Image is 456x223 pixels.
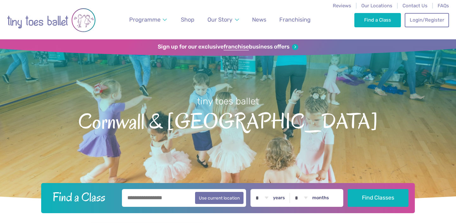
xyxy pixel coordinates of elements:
[129,16,161,23] span: Programme
[279,16,311,23] span: Franchising
[207,16,232,23] span: Our Story
[252,16,266,23] span: News
[354,13,401,27] a: Find a Class
[197,96,259,107] small: tiny toes ballet
[273,195,285,201] label: years
[333,3,351,9] a: Reviews
[405,13,449,27] a: Login/Register
[7,4,96,36] img: tiny toes ballet
[224,43,249,50] strong: franchise
[361,3,392,9] a: Our Locations
[276,13,313,27] a: Franchising
[438,3,449,9] a: FAQs
[11,108,445,133] span: Cornwall & [GEOGRAPHIC_DATA]
[178,13,197,27] a: Shop
[158,43,298,50] a: Sign up for our exclusivefranchisebusiness offers
[126,13,170,27] a: Programme
[205,13,242,27] a: Our Story
[195,192,244,204] button: Use current location
[249,13,269,27] a: News
[47,189,118,205] h2: Find a Class
[348,189,409,207] button: Find Classes
[402,3,427,9] a: Contact Us
[181,16,194,23] span: Shop
[312,195,329,201] label: months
